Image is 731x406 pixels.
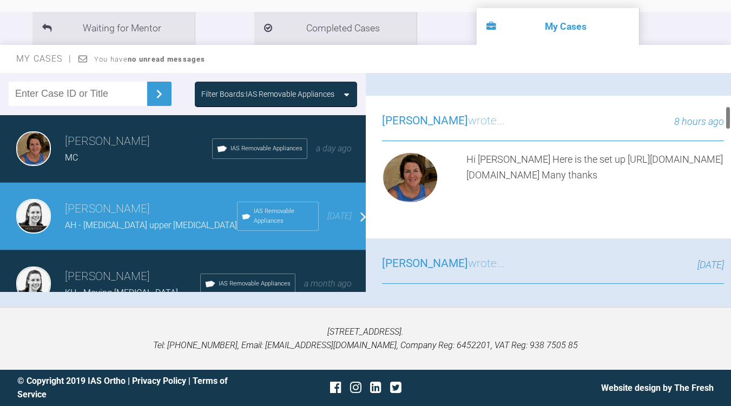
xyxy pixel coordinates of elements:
span: [PERSON_NAME] [382,114,468,127]
span: IAS Removable Appliances [219,279,291,289]
img: Kelly Toft [16,267,51,301]
li: Completed Cases [254,12,417,45]
h3: [PERSON_NAME] [65,268,200,286]
span: IAS Removable Appliances [254,207,314,226]
span: My Cases [16,54,72,64]
span: [DATE] [327,211,352,221]
span: MC [65,152,78,163]
li: Waiting for Mentor [32,12,195,45]
h3: wrote... [382,112,505,130]
span: KH - Moving [MEDICAL_DATA] [65,288,178,298]
h3: [PERSON_NAME] [65,132,212,151]
span: a day ago [316,143,352,154]
span: [DATE] [697,259,724,270]
p: [STREET_ADDRESS]. Tel: [PHONE_NUMBER], Email: [EMAIL_ADDRESS][DOMAIN_NAME], Company Reg: 6452201,... [17,325,714,352]
span: a month ago [304,278,352,289]
h3: [PERSON_NAME] [65,200,237,218]
input: Enter Case ID or Title [9,82,147,106]
img: Margaret De Verteuil [382,152,438,203]
div: Hi [PERSON_NAME] Here is the set up [URL][DOMAIN_NAME][DOMAIN_NAME] Many thanks [466,152,725,208]
li: My Cases [477,8,639,45]
h3: wrote... [382,255,505,273]
div: Filter Boards: IAS Removable Appliances [201,88,334,100]
span: 8 hours ago [674,116,724,127]
div: © Copyright 2019 IAS Ortho | | [17,374,249,402]
span: IAS Removable Appliances [231,144,302,154]
a: Website design by The Fresh [601,383,714,393]
img: Margaret De Verteuil [16,131,51,166]
img: chevronRight.28bd32b0.svg [150,85,168,103]
strong: no unread messages [128,55,205,63]
img: Kelly Toft [16,199,51,234]
span: [PERSON_NAME] [382,257,468,270]
a: Privacy Policy [132,376,186,386]
span: AH - [MEDICAL_DATA] upper [MEDICAL_DATA] [65,220,237,230]
span: You have [94,55,205,63]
